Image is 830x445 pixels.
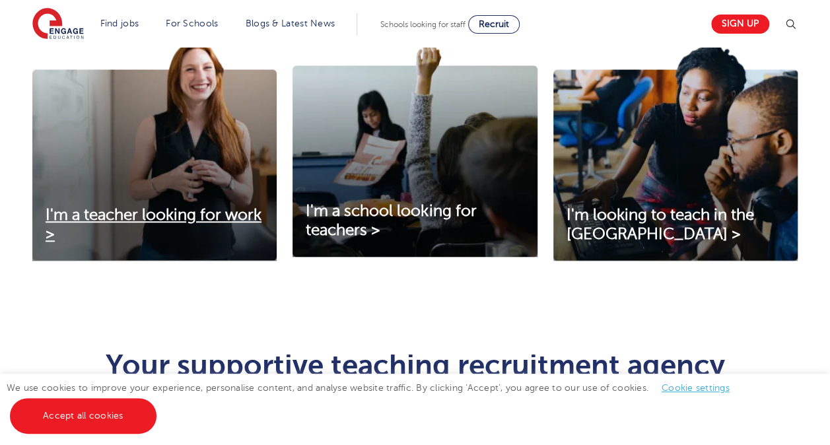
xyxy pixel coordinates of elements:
img: I'm a teacher looking for work [32,40,277,261]
a: Sign up [711,15,769,34]
a: Find jobs [100,18,139,28]
a: For Schools [166,18,218,28]
img: I'm a school looking for teachers [293,40,537,257]
a: Cookie settings [662,383,730,393]
span: I'm looking to teach in the [GEOGRAPHIC_DATA] > [567,206,754,243]
span: We use cookies to improve your experience, personalise content, and analyse website traffic. By c... [7,383,743,421]
a: I'm a school looking for teachers > [293,202,537,240]
a: Accept all cookies [10,398,156,434]
img: Engage Education [32,8,84,41]
span: I'm a school looking for teachers > [306,202,476,239]
h1: Your supportive teaching recruitment agency [91,351,739,380]
a: Blogs & Latest News [246,18,335,28]
a: I'm a teacher looking for work > [32,206,277,244]
a: I'm looking to teach in the [GEOGRAPHIC_DATA] > [553,206,798,244]
a: Recruit [468,15,520,34]
span: I'm a teacher looking for work > [46,206,261,243]
span: Schools looking for staff [380,20,466,29]
img: I'm looking to teach in the UK [553,40,798,261]
span: Recruit [479,19,509,29]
